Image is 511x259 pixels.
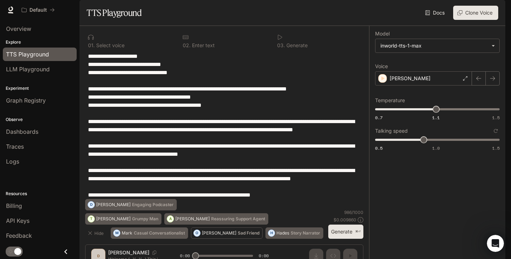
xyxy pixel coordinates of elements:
[390,75,430,82] p: [PERSON_NAME]
[276,231,289,235] p: Hades
[432,115,440,121] span: 1.1
[268,227,275,239] div: H
[328,225,363,239] button: Generate⌘⏎
[375,98,405,103] p: Temperature
[164,213,268,225] button: A[PERSON_NAME]Reassuring Support Agent
[114,227,120,239] div: M
[375,128,408,133] p: Talking speed
[29,7,47,13] p: Default
[183,43,191,48] p: 0 2 .
[344,209,363,215] p: 986 / 1000
[85,213,161,225] button: T[PERSON_NAME]Grumpy Man
[453,6,498,20] button: Clone Voice
[111,227,188,239] button: MMarkCasual Conversationalist
[87,6,142,20] h1: TTS Playground
[375,145,383,151] span: 0.5
[88,199,94,210] div: D
[277,43,285,48] p: 0 3 .
[132,203,174,207] p: Engaging Podcaster
[88,213,94,225] div: T
[202,231,236,235] p: [PERSON_NAME]
[95,43,125,48] p: Select voice
[132,217,158,221] p: Grumpy Man
[492,127,500,135] button: Reset to default
[96,203,131,207] p: [PERSON_NAME]
[18,3,58,17] button: All workspaces
[334,217,356,223] p: $ 0.009860
[191,43,215,48] p: Enter text
[194,227,200,239] div: O
[175,217,210,221] p: [PERSON_NAME]
[380,42,488,49] div: inworld-tts-1-max
[85,199,177,210] button: D[PERSON_NAME]Engaging Podcaster
[432,145,440,151] span: 1.0
[85,227,108,239] button: Hide
[492,145,500,151] span: 1.5
[211,217,265,221] p: Reassuring Support Agent
[291,231,320,235] p: Story Narrator
[487,235,504,252] iframe: Intercom live chat
[122,231,132,235] p: Mark
[265,227,323,239] button: HHadesStory Narrator
[375,64,388,69] p: Voice
[238,231,259,235] p: Sad Friend
[355,230,361,234] p: ⌘⏎
[424,6,447,20] a: Docs
[375,39,499,53] div: inworld-tts-1-max
[375,31,390,36] p: Model
[191,227,263,239] button: O[PERSON_NAME]Sad Friend
[88,43,95,48] p: 0 1 .
[285,43,308,48] p: Generate
[96,217,131,221] p: [PERSON_NAME]
[375,115,383,121] span: 0.7
[492,115,500,121] span: 1.5
[167,213,174,225] div: A
[134,231,185,235] p: Casual Conversationalist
